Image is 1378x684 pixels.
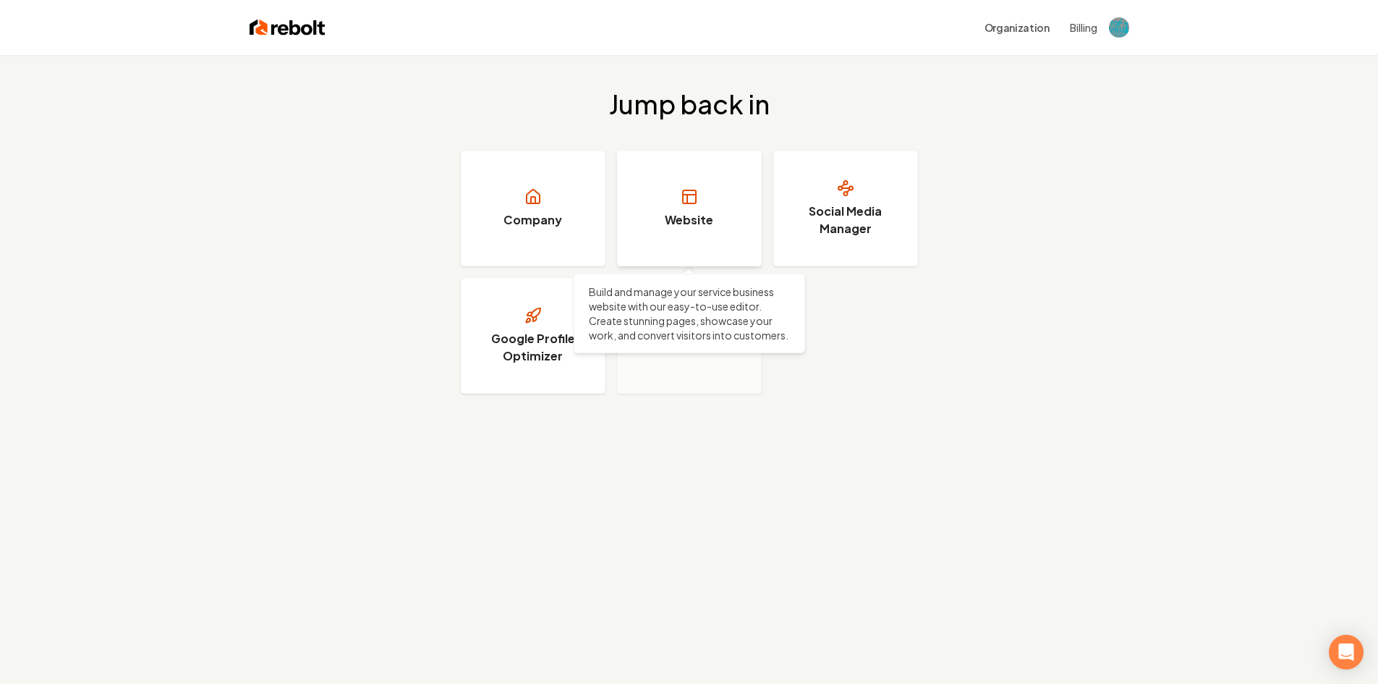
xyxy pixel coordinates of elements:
[461,151,605,266] a: Company
[1109,17,1129,38] button: Open user button
[773,151,918,266] a: Social Media Manager
[1070,20,1097,35] button: Billing
[461,278,605,394] a: Google Profile Optimizer
[1329,635,1364,670] div: Open Intercom Messenger
[589,284,790,342] p: Build and manage your service business website with our easy-to-use editor. Create stunning pages...
[976,14,1058,41] button: Organization
[791,203,900,237] h3: Social Media Manager
[665,211,713,229] h3: Website
[250,17,326,38] img: Rebolt Logo
[503,211,562,229] h3: Company
[479,330,587,365] h3: Google Profile Optimizer
[1109,17,1129,38] img: Ethan Hormann
[609,90,770,119] h2: Jump back in
[617,151,762,266] a: Website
